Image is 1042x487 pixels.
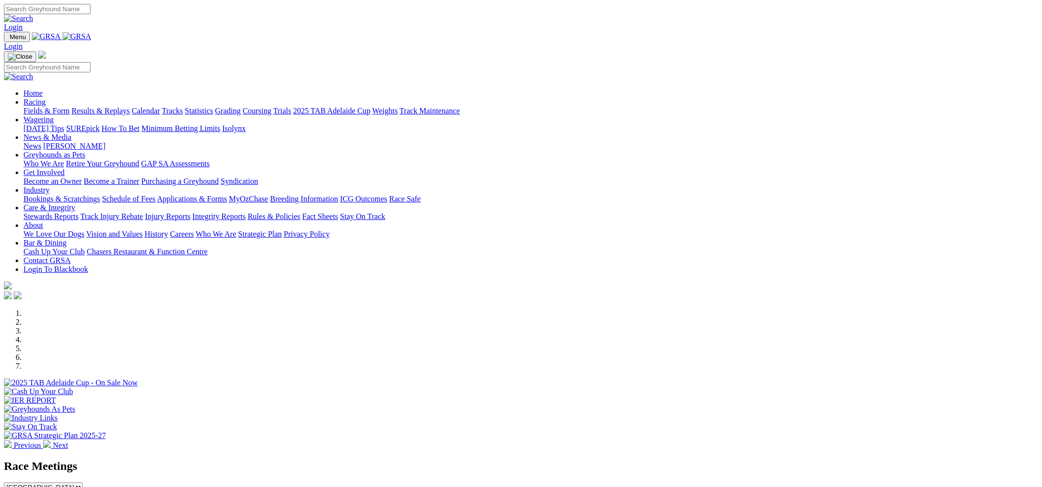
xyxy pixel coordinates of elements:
div: Industry [23,195,1038,203]
a: Bookings & Scratchings [23,195,100,203]
a: MyOzChase [229,195,268,203]
a: Get Involved [23,168,65,177]
a: Rules & Policies [248,212,300,221]
a: [DATE] Tips [23,124,64,133]
a: Careers [170,230,194,238]
input: Search [4,4,91,14]
a: ICG Outcomes [340,195,387,203]
img: GRSA [32,32,61,41]
a: Race Safe [389,195,420,203]
span: Menu [10,33,26,41]
a: Weights [372,107,398,115]
a: Vision and Values [86,230,142,238]
a: Tracks [162,107,183,115]
a: News [23,142,41,150]
a: Become an Owner [23,177,82,185]
img: Close [8,53,32,61]
a: Wagering [23,115,54,124]
img: Cash Up Your Club [4,387,73,396]
a: Results & Replays [71,107,130,115]
a: Strategic Plan [238,230,282,238]
a: Stewards Reports [23,212,78,221]
a: Previous [4,441,43,449]
img: 2025 TAB Adelaide Cup - On Sale Now [4,378,138,387]
a: Retire Your Greyhound [66,159,139,168]
a: We Love Our Dogs [23,230,84,238]
a: Racing [23,98,45,106]
img: Stay On Track [4,422,57,431]
a: Login To Blackbook [23,265,88,273]
img: chevron-left-pager-white.svg [4,440,12,448]
a: Greyhounds as Pets [23,151,85,159]
a: Coursing [243,107,272,115]
a: About [23,221,43,229]
a: Bar & Dining [23,239,67,247]
img: Search [4,14,33,23]
a: Purchasing a Greyhound [141,177,219,185]
button: Toggle navigation [4,32,30,42]
a: Who We Are [196,230,236,238]
img: IER REPORT [4,396,56,405]
a: Track Maintenance [400,107,460,115]
a: News & Media [23,133,71,141]
img: GRSA Strategic Plan 2025-27 [4,431,106,440]
a: Chasers Restaurant & Function Centre [87,247,207,256]
span: Next [53,441,68,449]
a: Isolynx [222,124,246,133]
a: Care & Integrity [23,203,75,212]
div: Get Involved [23,177,1038,186]
a: Track Injury Rebate [80,212,143,221]
img: chevron-right-pager-white.svg [43,440,51,448]
a: History [144,230,168,238]
a: Login [4,42,23,50]
img: Industry Links [4,414,58,422]
a: How To Bet [102,124,140,133]
a: Become a Trainer [84,177,139,185]
a: Applications & Forms [157,195,227,203]
a: Grading [215,107,241,115]
span: Previous [14,441,41,449]
a: Contact GRSA [23,256,70,265]
img: Search [4,72,33,81]
a: Industry [23,186,49,194]
a: Integrity Reports [192,212,246,221]
h2: Race Meetings [4,460,1038,473]
img: facebook.svg [4,291,12,299]
img: logo-grsa-white.png [38,51,46,59]
a: Calendar [132,107,160,115]
a: Fact Sheets [302,212,338,221]
a: Injury Reports [145,212,190,221]
img: Greyhounds As Pets [4,405,75,414]
div: Bar & Dining [23,247,1038,256]
a: Privacy Policy [284,230,330,238]
div: Greyhounds as Pets [23,159,1038,168]
a: 2025 TAB Adelaide Cup [293,107,370,115]
input: Search [4,62,91,72]
img: GRSA [63,32,91,41]
img: logo-grsa-white.png [4,282,12,289]
a: Fields & Form [23,107,69,115]
a: Trials [273,107,291,115]
a: [PERSON_NAME] [43,142,105,150]
div: Wagering [23,124,1038,133]
a: Login [4,23,23,31]
div: Care & Integrity [23,212,1038,221]
a: Cash Up Your Club [23,247,85,256]
a: GAP SA Assessments [141,159,210,168]
a: Schedule of Fees [102,195,155,203]
a: Breeding Information [270,195,338,203]
a: Minimum Betting Limits [141,124,220,133]
img: twitter.svg [14,291,22,299]
div: About [23,230,1038,239]
a: Home [23,89,43,97]
div: News & Media [23,142,1038,151]
a: Syndication [221,177,258,185]
div: Racing [23,107,1038,115]
a: Statistics [185,107,213,115]
a: SUREpick [66,124,99,133]
a: Who We Are [23,159,64,168]
a: Stay On Track [340,212,385,221]
button: Toggle navigation [4,51,36,62]
a: Next [43,441,68,449]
